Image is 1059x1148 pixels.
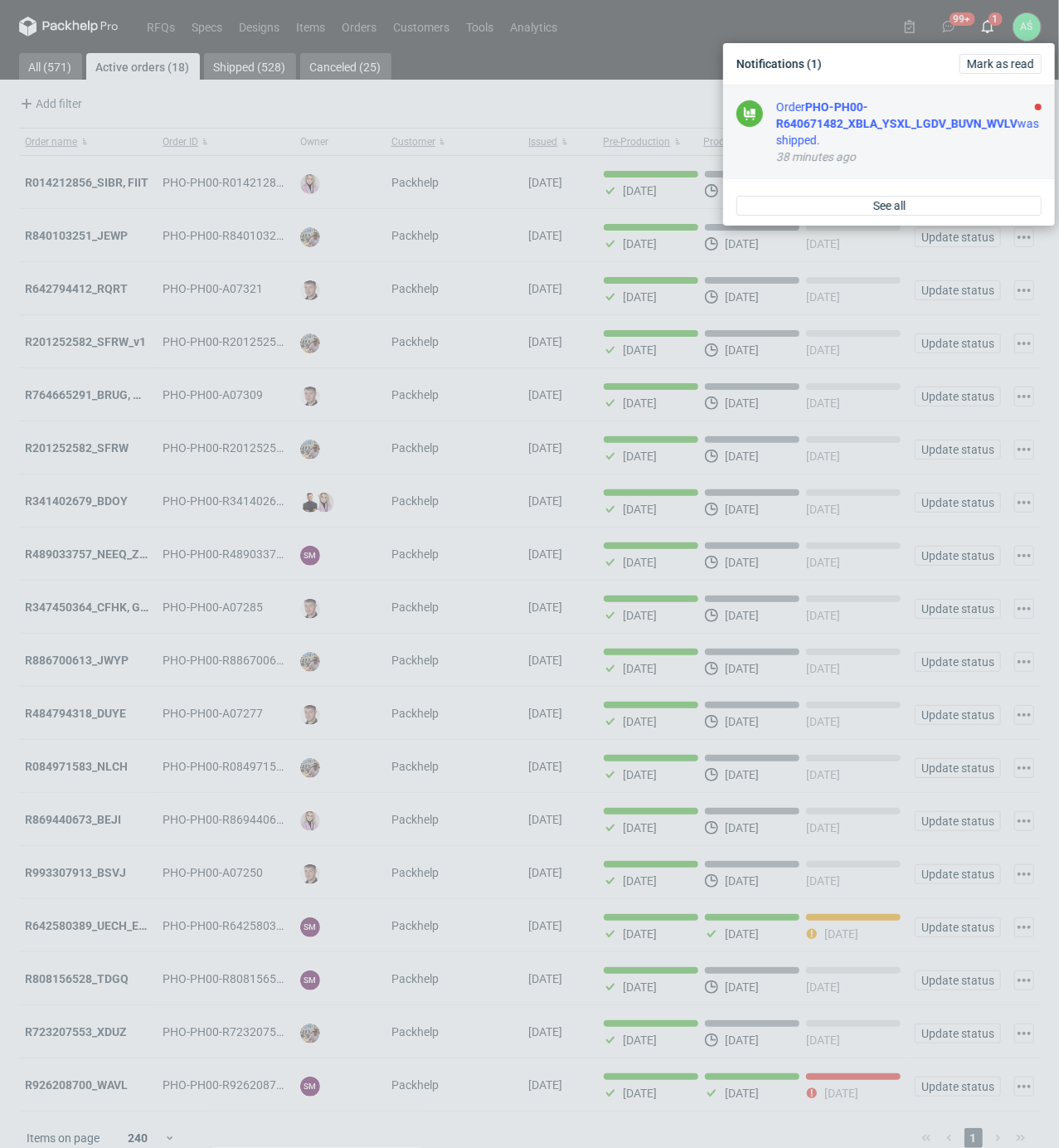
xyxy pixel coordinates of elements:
[776,148,1052,165] div: 38 minutes ago
[730,50,1048,78] div: Notifications (1)
[776,99,1052,148] div: Order was shipped.
[736,196,1042,216] a: See all
[873,200,906,212] span: See all
[959,54,1042,74] button: Mark as read
[967,58,1034,70] span: Mark as read
[776,99,1052,165] button: OrderPHO-PH00-R640671482_XBLA_YSXL_LGDV_BUVN_WVLVwas shipped.38 minutes ago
